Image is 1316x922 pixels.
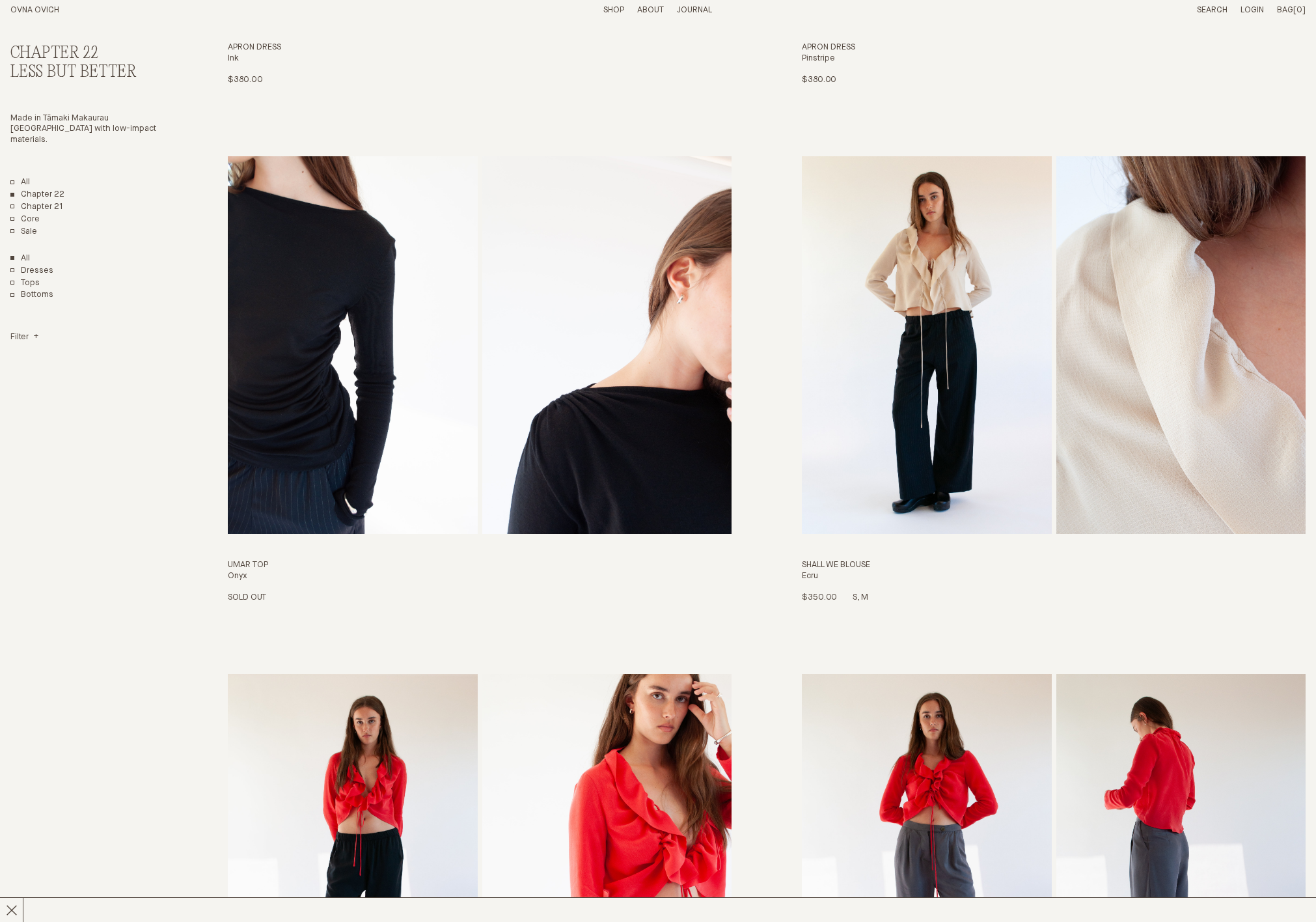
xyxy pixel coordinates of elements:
[677,6,712,14] a: Journal
[10,227,37,238] a: Sale
[10,253,30,264] a: Show All
[10,278,40,289] a: Tops
[10,214,40,225] a: Core
[1293,6,1306,14] span: [0]
[228,42,732,53] h3: Apron Dress
[228,76,262,84] span: $380.00
[1197,6,1227,14] a: Search
[10,177,30,188] a: All
[10,6,59,14] a: Home
[10,189,64,201] a: Chapter 22
[10,202,63,213] a: Chapter 21
[802,560,1306,571] h3: Shall We Blouse
[637,5,664,16] summary: About
[802,76,836,84] span: $380.00
[1241,6,1264,14] a: Login
[228,156,732,604] a: Umar Top
[10,44,163,63] h2: Chapter 22
[10,332,38,343] summary: Filter
[228,571,732,582] h4: Onyx
[1277,6,1293,14] span: Bag
[802,156,1051,534] img: Shall We Blouse
[802,593,837,602] span: $350.00
[228,156,477,534] img: Umar Top
[802,156,1306,604] a: Shall We Blouse
[10,266,53,277] a: Dresses
[228,560,732,571] h3: Umar Top
[853,593,861,602] span: S
[603,6,624,14] a: Shop
[10,113,163,147] p: Made in Tāmaki Makaurau [GEOGRAPHIC_DATA] with low-impact materials.
[10,290,53,301] a: Bottoms
[802,42,1306,53] h3: Apron Dress
[228,593,266,604] p: Sold Out
[802,571,1306,582] h4: Ecru
[861,593,868,602] span: M
[802,53,1306,64] h4: Pinstripe
[10,63,163,82] h3: Less But Better
[228,53,732,64] h4: Ink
